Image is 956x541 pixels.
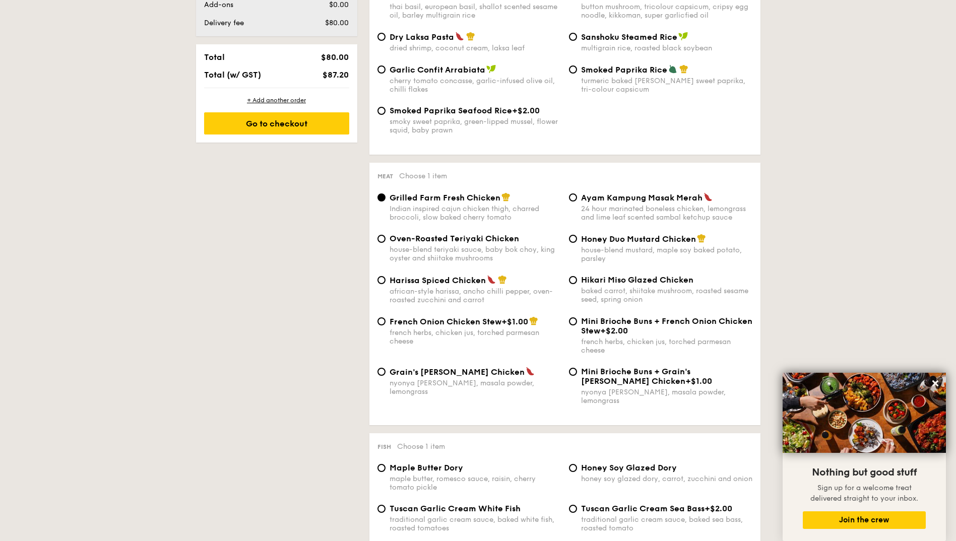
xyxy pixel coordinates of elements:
[581,388,752,405] div: nyonya [PERSON_NAME], masala powder, lemongrass
[377,193,386,201] input: Grilled Farm Fresh ChickenIndian inspired cajun chicken thigh, charred broccoli, slow baked cherr...
[812,466,917,479] span: Nothing but good stuff
[569,368,577,376] input: Mini Brioche Buns + Grain's [PERSON_NAME] Chicken+$1.00nyonya [PERSON_NAME], masala powder, lemon...
[581,205,752,222] div: 24 hour marinated boneless chicken, lemongrass and lime leaf scented sambal ketchup sauce
[529,316,538,325] img: icon-chef-hat.a58ddaea.svg
[498,275,507,284] img: icon-chef-hat.a58ddaea.svg
[377,107,386,115] input: Smoked Paprika Seafood Rice+$2.00smoky sweet paprika, green-lipped mussel, flower squid, baby prawn
[569,235,577,243] input: Honey Duo Mustard Chickenhouse-blend mustard, maple soy baked potato, parsley
[204,96,349,104] div: + Add another order
[390,515,561,532] div: traditional garlic cream sauce, baked white fish, roasted tomatoes
[581,234,696,244] span: Honey Duo Mustard Chicken
[321,52,349,62] span: $80.00
[390,463,463,472] span: Maple Butter Dory
[697,234,706,243] img: icon-chef-hat.a58ddaea.svg
[390,106,512,115] span: Smoked Paprika Seafood Rice
[390,3,561,20] div: thai basil, european basil, shallot scented sesame oil, barley multigrain rice
[581,32,677,42] span: Sanshoku Steamed Rice
[581,287,752,304] div: baked carrot, shiitake mushroom, roasted sesame seed, spring onion
[487,275,496,284] img: icon-spicy.37a8142b.svg
[390,234,519,243] span: Oven-Roasted Teriyaki Chicken
[390,328,561,346] div: french herbs, chicken jus, torched parmesan cheese
[581,44,752,52] div: multigrain rice, roasted black soybean
[927,375,943,391] button: Close
[581,316,752,335] span: Mini Brioche Buns + French Onion Chicken Stew
[569,65,577,74] input: Smoked Paprika Riceturmeric baked [PERSON_NAME] sweet paprika, tri-colour capsicum
[685,376,712,386] span: +$1.00
[581,65,667,75] span: Smoked Paprika Rice
[810,484,918,503] span: Sign up for a welcome treat delivered straight to your inbox.
[486,64,496,74] img: icon-vegan.f8ff3823.svg
[803,511,926,529] button: Join the crew
[377,317,386,325] input: French Onion Chicken Stew+$1.00french herbs, chicken jus, torched parmesan cheese
[600,326,628,335] span: +$2.00
[323,70,349,80] span: $87.20
[390,475,561,492] div: maple butter, romesco sauce, raisin, cherry tomato pickle
[783,373,946,453] img: DSC07876-Edit02-Large.jpeg
[501,317,528,326] span: +$1.00
[466,32,475,41] img: icon-chef-hat.a58ddaea.svg
[204,52,225,62] span: Total
[705,504,732,513] span: +$2.00
[455,32,464,41] img: icon-spicy.37a8142b.svg
[377,65,386,74] input: Garlic Confit Arrabiatacherry tomato concasse, garlic-infused olive oil, chilli flakes
[377,33,386,41] input: Dry Laksa Pastadried shrimp, coconut cream, laksa leaf
[569,317,577,325] input: Mini Brioche Buns + French Onion Chicken Stew+$2.00french herbs, chicken jus, torched parmesan ch...
[569,33,577,41] input: Sanshoku Steamed Ricemultigrain rice, roasted black soybean
[377,173,393,180] span: Meat
[581,193,703,202] span: Ayam Kampung Masak Merah
[377,235,386,243] input: Oven-Roasted Teriyaki Chickenhouse-blend teriyaki sauce, baby bok choy, king oyster and shiitake ...
[390,193,500,202] span: Grilled Farm Fresh Chicken
[390,317,501,326] span: French Onion Chicken Stew
[581,504,705,513] span: Tuscan Garlic Cream Sea Bass
[377,276,386,284] input: Harissa Spiced Chickenafrican-style harissa, ancho chilli pepper, oven-roasted zucchini and carrot
[329,1,349,9] span: $0.00
[390,205,561,222] div: Indian inspired cajun chicken thigh, charred broccoli, slow baked cherry tomato
[390,65,485,75] span: Garlic Confit Arrabiata
[569,276,577,284] input: Hikari Miso Glazed Chickenbaked carrot, shiitake mushroom, roasted sesame seed, spring onion
[581,3,752,20] div: button mushroom, tricolour capsicum, cripsy egg noodle, kikkoman, super garlicfied oil
[390,504,521,513] span: Tuscan Garlic Cream White Fish
[204,1,233,9] span: Add-ons
[581,463,677,472] span: Honey Soy Glazed Dory
[569,505,577,513] input: Tuscan Garlic Cream Sea Bass+$2.00traditional garlic cream sauce, baked sea bass, roasted tomato
[397,442,445,451] span: Choose 1 item
[581,367,690,386] span: Mini Brioche Buns + Grain's [PERSON_NAME] Chicken
[325,19,349,27] span: $80.00
[581,246,752,263] div: house-blend mustard, maple soy baked potato, parsley
[390,32,454,42] span: Dry Laksa Pasta
[668,64,677,74] img: icon-vegetarian.fe4039eb.svg
[526,367,535,376] img: icon-spicy.37a8142b.svg
[569,464,577,472] input: Honey Soy Glazed Doryhoney soy glazed dory, carrot, zucchini and onion
[377,464,386,472] input: Maple Butter Dorymaple butter, romesco sauce, raisin, cherry tomato pickle
[390,367,525,377] span: Grain's [PERSON_NAME] Chicken
[377,443,391,450] span: Fish
[390,287,561,304] div: african-style harissa, ancho chilli pepper, oven-roasted zucchini and carrot
[390,276,486,285] span: Harissa Spiced Chicken
[204,112,349,134] div: Go to checkout
[204,70,261,80] span: Total (w/ GST)
[704,192,713,201] img: icon-spicy.37a8142b.svg
[569,193,577,201] input: Ayam Kampung Masak Merah24 hour marinated boneless chicken, lemongrass and lime leaf scented samb...
[399,172,447,180] span: Choose 1 item
[204,19,244,27] span: Delivery fee
[390,77,561,94] div: cherry tomato concasse, garlic-infused olive oil, chilli flakes
[512,106,540,115] span: +$2.00
[501,192,511,201] img: icon-chef-hat.a58ddaea.svg
[390,245,561,262] div: house-blend teriyaki sauce, baby bok choy, king oyster and shiitake mushrooms
[390,379,561,396] div: nyonya [PERSON_NAME], masala powder, lemongrass
[390,117,561,134] div: smoky sweet paprika, green-lipped mussel, flower squid, baby prawn
[678,32,688,41] img: icon-vegan.f8ff3823.svg
[581,77,752,94] div: turmeric baked [PERSON_NAME] sweet paprika, tri-colour capsicum
[377,368,386,376] input: Grain's [PERSON_NAME] Chickennyonya [PERSON_NAME], masala powder, lemongrass
[679,64,688,74] img: icon-chef-hat.a58ddaea.svg
[377,505,386,513] input: Tuscan Garlic Cream White Fishtraditional garlic cream sauce, baked white fish, roasted tomatoes
[581,515,752,532] div: traditional garlic cream sauce, baked sea bass, roasted tomato
[581,275,693,285] span: Hikari Miso Glazed Chicken
[581,475,752,483] div: honey soy glazed dory, carrot, zucchini and onion
[581,337,752,355] div: french herbs, chicken jus, torched parmesan cheese
[390,44,561,52] div: dried shrimp, coconut cream, laksa leaf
